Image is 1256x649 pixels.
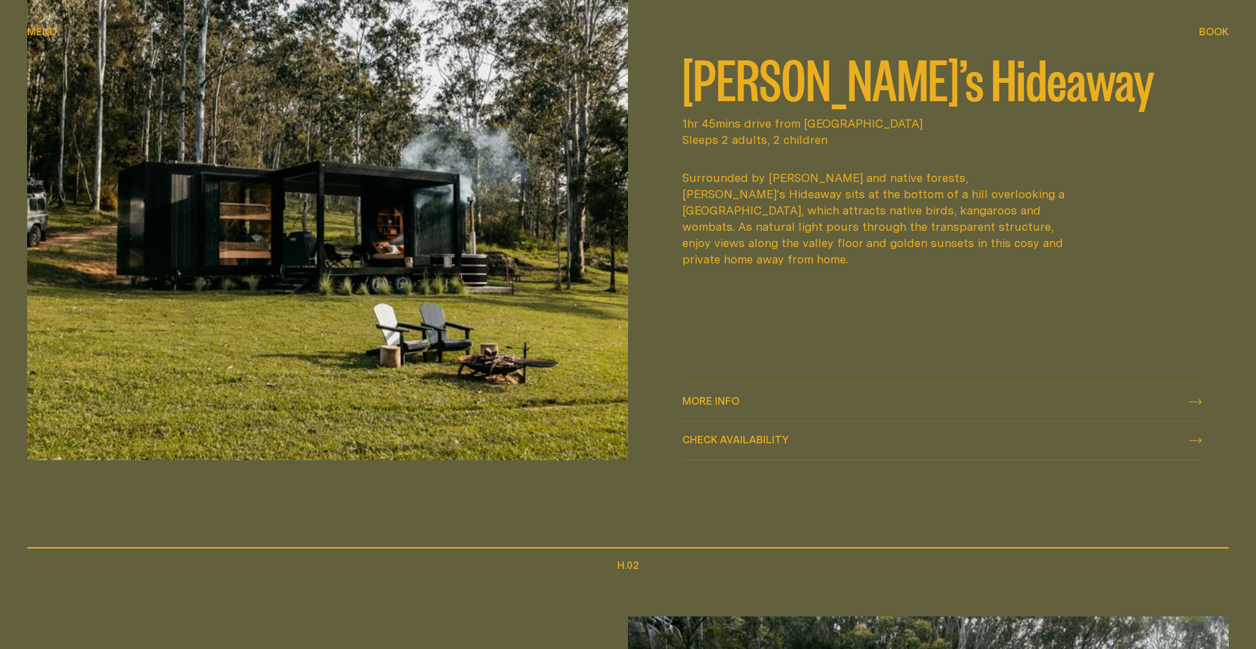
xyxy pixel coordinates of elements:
a: More info [682,383,1202,421]
h2: [PERSON_NAME]’s Hideaway [682,50,1202,105]
button: show booking tray [1199,24,1229,41]
button: show menu [27,24,57,41]
span: 1hr 45mins drive from [GEOGRAPHIC_DATA] [682,115,1202,132]
button: check availability [682,422,1202,460]
span: Menu [27,26,57,37]
span: Book [1199,26,1229,37]
span: Sleeps 2 adults, 2 children [682,132,1202,148]
div: Surrounded by [PERSON_NAME] and native forests, [PERSON_NAME]'s Hideaway sits at the bottom of a ... [682,170,1073,267]
span: Check availability [682,434,789,445]
span: More info [682,396,739,406]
